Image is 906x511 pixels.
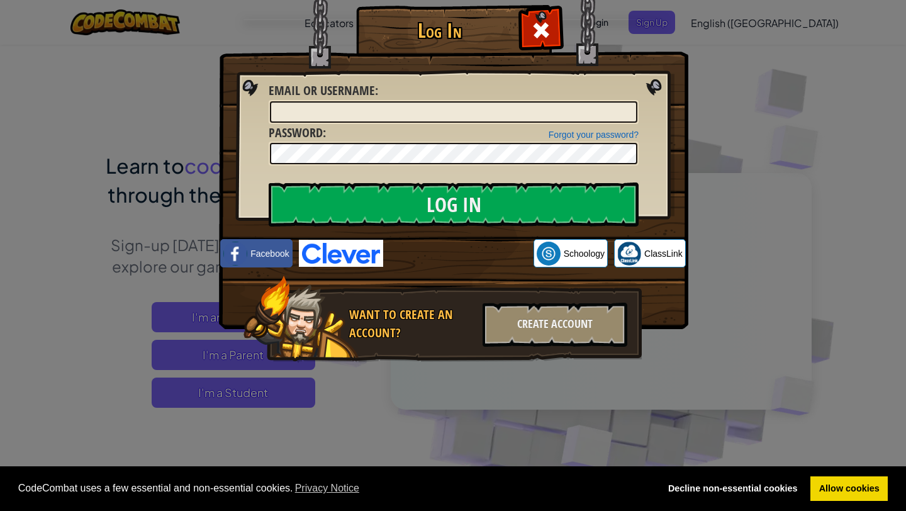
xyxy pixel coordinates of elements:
[564,247,605,260] span: Schoology
[644,247,683,260] span: ClassLink
[659,476,806,502] a: deny cookies
[293,479,362,498] a: learn more about cookies
[483,303,627,347] div: Create Account
[359,20,520,42] h1: Log In
[269,82,378,100] label: :
[617,242,641,266] img: classlink-logo-small.png
[349,306,475,342] div: Want to create an account?
[537,242,561,266] img: schoology.png
[269,82,375,99] span: Email or Username
[269,124,326,142] label: :
[223,242,247,266] img: facebook_small.png
[269,182,639,227] input: Log In
[18,479,650,498] span: CodeCombat uses a few essential and non-essential cookies.
[299,240,383,267] img: clever-logo-blue.png
[269,124,323,141] span: Password
[250,247,289,260] span: Facebook
[383,240,534,267] iframe: Sign in with Google Button
[810,476,888,502] a: allow cookies
[549,130,639,140] a: Forgot your password?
